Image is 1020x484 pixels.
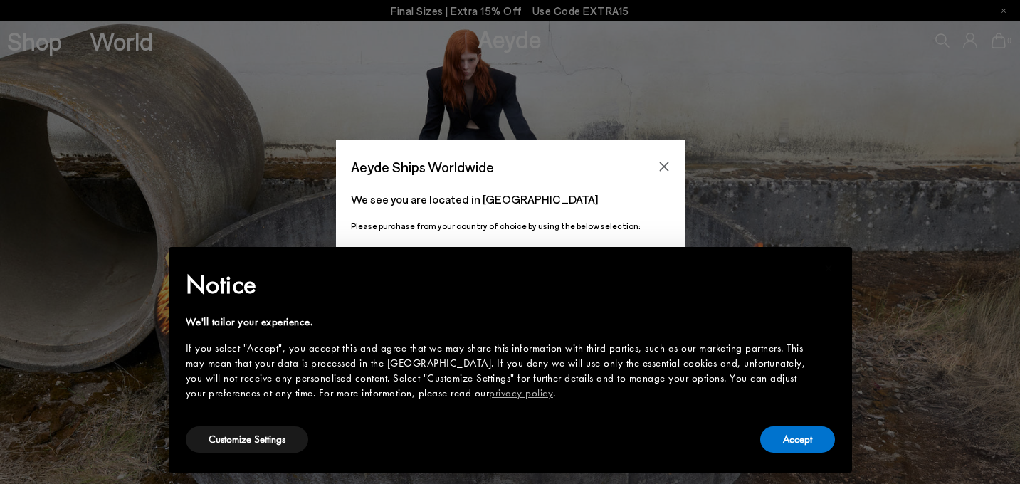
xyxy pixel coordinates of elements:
div: If you select "Accept", you accept this and agree that we may share this information with third p... [186,341,812,401]
button: Close [653,156,675,177]
span: Aeyde Ships Worldwide [351,154,494,179]
p: We see you are located in [GEOGRAPHIC_DATA] [351,191,670,208]
button: Accept [760,426,835,453]
button: Customize Settings [186,426,308,453]
h2: Notice [186,266,812,303]
div: We'll tailor your experience. [186,315,812,330]
span: × [824,257,834,279]
button: Close this notice [812,251,846,285]
a: privacy policy [489,386,553,400]
p: Please purchase from your country of choice by using the below selection: [351,219,670,233]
